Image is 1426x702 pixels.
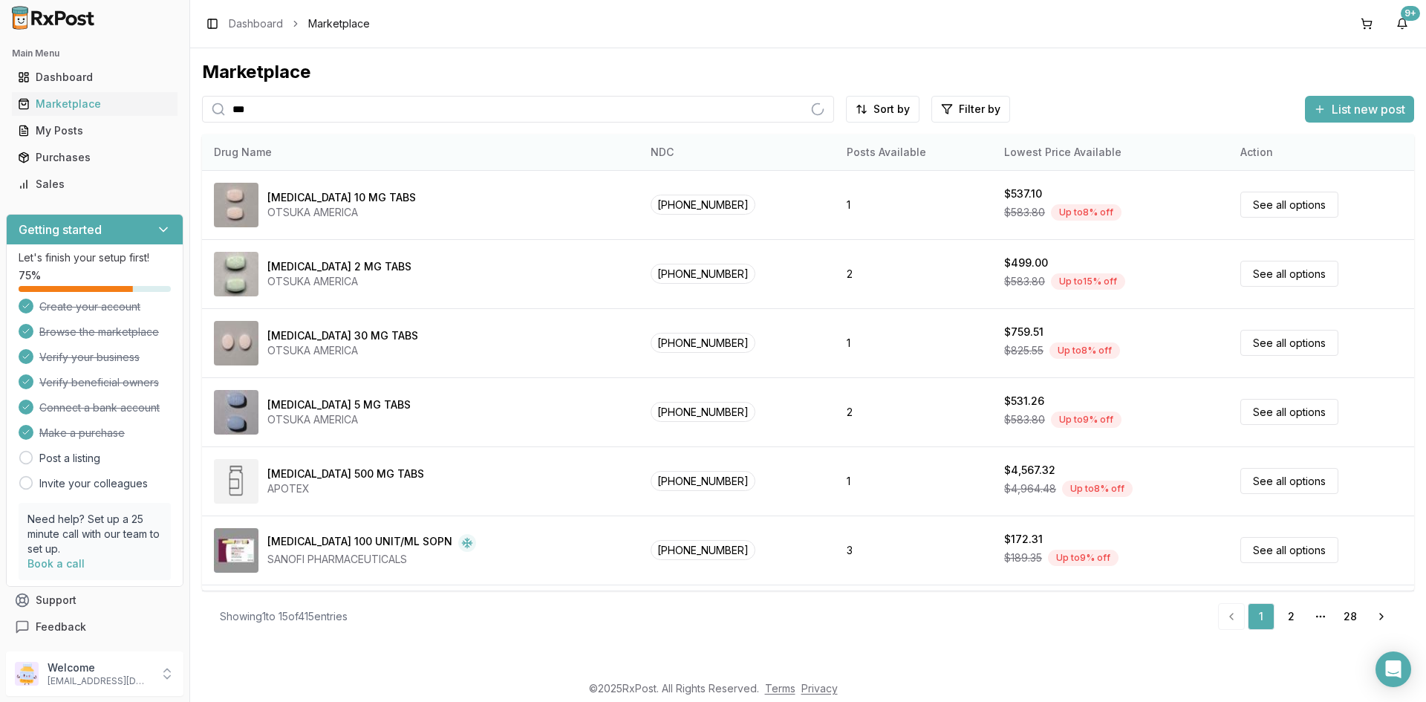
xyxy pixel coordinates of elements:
[202,60,1414,84] div: Marketplace
[1240,192,1338,218] a: See all options
[1375,651,1411,687] div: Open Intercom Messenger
[1218,603,1396,630] nav: pagination
[1004,343,1044,358] span: $825.55
[12,171,178,198] a: Sales
[214,252,258,296] img: Abilify 2 MG TABS
[48,675,151,687] p: [EMAIL_ADDRESS][DOMAIN_NAME]
[39,476,148,491] a: Invite your colleagues
[39,426,125,441] span: Make a purchase
[1004,186,1042,201] div: $537.10
[1277,603,1304,630] a: 2
[18,150,172,165] div: Purchases
[1332,100,1405,118] span: List new post
[1367,603,1396,630] a: Go to next page
[1051,412,1121,428] div: Up to 9 % off
[39,299,140,314] span: Create your account
[873,102,910,117] span: Sort by
[229,16,283,31] a: Dashboard
[39,325,159,339] span: Browse the marketplace
[267,534,452,552] div: [MEDICAL_DATA] 100 UNIT/ML SOPN
[1004,550,1042,565] span: $189.35
[18,177,172,192] div: Sales
[835,516,992,585] td: 3
[1004,274,1045,289] span: $583.80
[1048,550,1119,566] div: Up to 9 % off
[651,333,755,353] span: [PHONE_NUMBER]
[6,587,183,614] button: Support
[651,471,755,491] span: [PHONE_NUMBER]
[835,585,992,654] td: 1
[835,377,992,446] td: 2
[639,134,835,170] th: NDC
[835,170,992,239] td: 1
[1240,468,1338,494] a: See all options
[214,459,258,504] img: Abiraterone Acetate 500 MG TABS
[1305,103,1414,118] a: List new post
[267,467,424,481] div: [MEDICAL_DATA] 500 MG TABS
[6,146,183,169] button: Purchases
[229,16,370,31] nav: breadcrumb
[992,134,1228,170] th: Lowest Price Available
[1004,412,1045,427] span: $583.80
[1051,273,1125,290] div: Up to 15 % off
[1004,256,1048,270] div: $499.00
[220,609,348,624] div: Showing 1 to 15 of 415 entries
[6,614,183,640] button: Feedback
[308,16,370,31] span: Marketplace
[267,190,416,205] div: [MEDICAL_DATA] 10 MG TABS
[1337,603,1364,630] a: 28
[1401,6,1420,21] div: 9+
[39,375,159,390] span: Verify beneficial owners
[1004,532,1043,547] div: $172.31
[835,134,992,170] th: Posts Available
[1240,261,1338,287] a: See all options
[27,512,162,556] p: Need help? Set up a 25 minute call with our team to set up.
[835,308,992,377] td: 1
[1305,96,1414,123] button: List new post
[12,117,178,144] a: My Posts
[1004,481,1056,496] span: $4,964.48
[19,221,102,238] h3: Getting started
[15,662,39,686] img: User avatar
[12,144,178,171] a: Purchases
[651,402,755,422] span: [PHONE_NUMBER]
[765,682,795,695] a: Terms
[18,123,172,138] div: My Posts
[6,92,183,116] button: Marketplace
[36,620,86,634] span: Feedback
[846,96,919,123] button: Sort by
[1248,603,1274,630] a: 1
[6,65,183,89] button: Dashboard
[651,195,755,215] span: [PHONE_NUMBER]
[12,48,178,59] h2: Main Menu
[39,400,160,415] span: Connect a bank account
[19,268,41,283] span: 75 %
[1004,205,1045,220] span: $583.80
[18,70,172,85] div: Dashboard
[12,91,178,117] a: Marketplace
[1390,12,1414,36] button: 9+
[835,239,992,308] td: 2
[1004,394,1044,409] div: $531.26
[651,264,755,284] span: [PHONE_NUMBER]
[214,390,258,435] img: Abilify 5 MG TABS
[6,172,183,196] button: Sales
[1240,537,1338,563] a: See all options
[214,528,258,573] img: Admelog SoloStar 100 UNIT/ML SOPN
[6,6,101,30] img: RxPost Logo
[267,481,424,496] div: APOTEX
[202,134,639,170] th: Drug Name
[1004,325,1044,339] div: $759.51
[835,446,992,516] td: 1
[959,102,1000,117] span: Filter by
[214,183,258,227] img: Abilify 10 MG TABS
[267,397,411,412] div: [MEDICAL_DATA] 5 MG TABS
[801,682,838,695] a: Privacy
[39,451,100,466] a: Post a listing
[1062,481,1133,497] div: Up to 8 % off
[267,274,411,289] div: OTSUKA AMERICA
[267,552,476,567] div: SANOFI PHARMACEUTICALS
[6,119,183,143] button: My Posts
[651,540,755,560] span: [PHONE_NUMBER]
[214,321,258,365] img: Abilify 30 MG TABS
